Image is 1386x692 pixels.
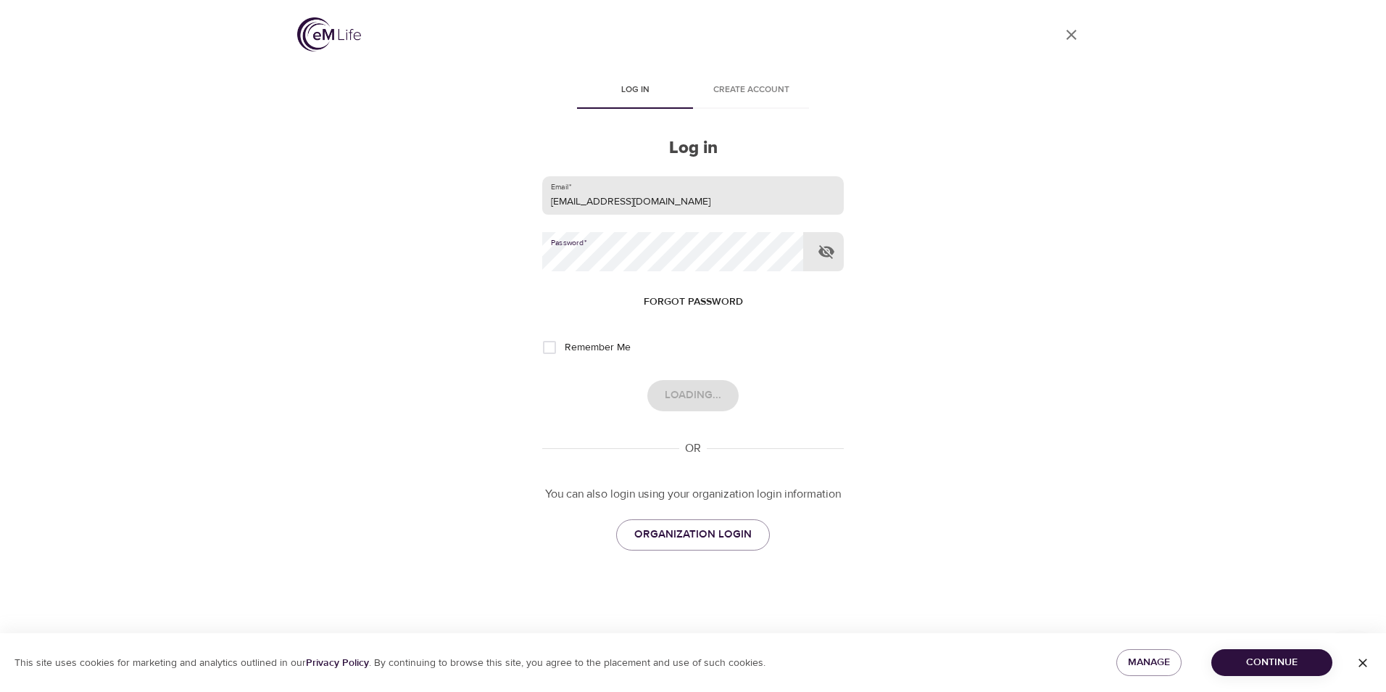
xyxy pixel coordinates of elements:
span: Remember Me [565,340,631,355]
div: disabled tabs example [542,74,844,109]
span: Create account [702,83,800,98]
a: ORGANIZATION LOGIN [616,519,770,550]
span: ORGANIZATION LOGIN [634,525,752,544]
button: Manage [1116,649,1182,676]
a: close [1054,17,1089,52]
span: Log in [586,83,684,98]
span: Manage [1128,654,1170,672]
h2: Log in [542,138,844,159]
button: Forgot password [638,289,749,316]
a: Privacy Policy [306,656,369,670]
span: Continue [1223,654,1321,672]
button: Continue [1211,649,1332,676]
img: logo [297,17,361,52]
div: OR [679,440,707,457]
p: You can also login using your organization login information [542,486,844,503]
span: Forgot password [644,293,743,311]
